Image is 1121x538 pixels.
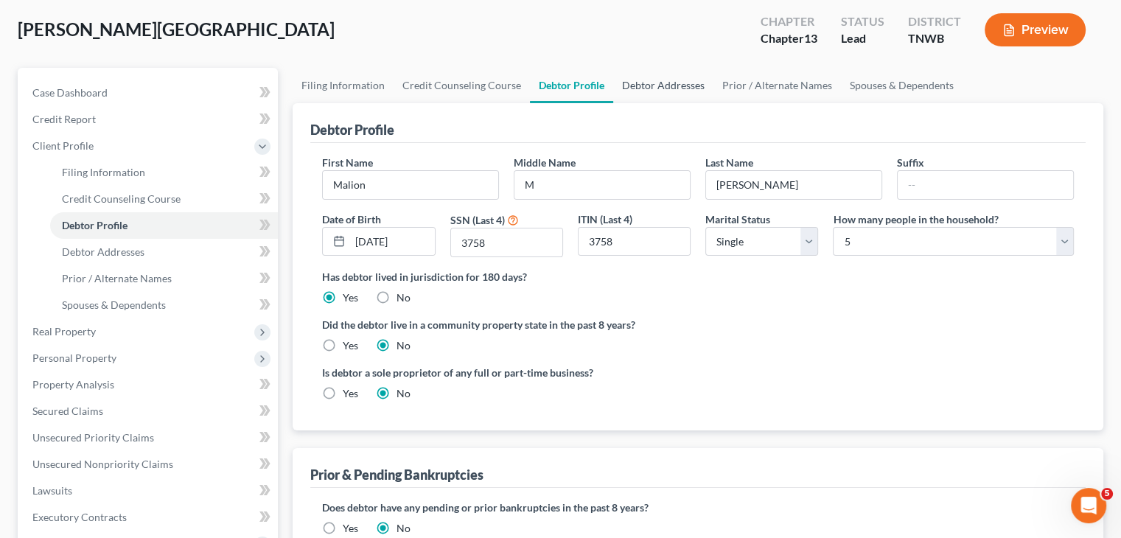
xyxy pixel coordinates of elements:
[322,365,691,380] label: Is debtor a sole proprietor of any full or part-time business?
[32,405,103,417] span: Secured Claims
[32,113,96,125] span: Credit Report
[322,212,381,227] label: Date of Birth
[397,521,411,536] label: No
[705,155,753,170] label: Last Name
[908,30,961,47] div: TNWB
[343,290,358,305] label: Yes
[514,171,690,199] input: M.I
[514,155,576,170] label: Middle Name
[705,212,770,227] label: Marital Status
[32,484,72,497] span: Lawsuits
[32,86,108,99] span: Case Dashboard
[833,212,998,227] label: How many people in the household?
[343,338,358,353] label: Yes
[32,458,173,470] span: Unsecured Nonpriority Claims
[323,171,498,199] input: --
[18,18,335,40] span: [PERSON_NAME][GEOGRAPHIC_DATA]
[50,212,278,239] a: Debtor Profile
[21,425,278,451] a: Unsecured Priority Claims
[50,292,278,318] a: Spouses & Dependents
[322,269,1074,284] label: Has debtor lived in jurisdiction for 180 days?
[451,228,562,256] input: XXXX
[397,386,411,401] label: No
[62,192,181,205] span: Credit Counseling Course
[841,68,963,103] a: Spouses & Dependents
[841,13,884,30] div: Status
[50,159,278,186] a: Filing Information
[397,338,411,353] label: No
[343,521,358,536] label: Yes
[397,290,411,305] label: No
[21,398,278,425] a: Secured Claims
[310,121,394,139] div: Debtor Profile
[62,219,128,231] span: Debtor Profile
[32,352,116,364] span: Personal Property
[908,13,961,30] div: District
[579,228,690,256] input: XXXX
[450,212,505,228] label: SSN (Last 4)
[50,186,278,212] a: Credit Counseling Course
[62,298,166,311] span: Spouses & Dependents
[62,166,145,178] span: Filing Information
[322,500,1074,515] label: Does debtor have any pending or prior bankruptcies in the past 8 years?
[761,13,817,30] div: Chapter
[32,325,96,338] span: Real Property
[578,212,632,227] label: ITIN (Last 4)
[530,68,613,103] a: Debtor Profile
[322,317,1074,332] label: Did the debtor live in a community property state in the past 8 years?
[21,451,278,478] a: Unsecured Nonpriority Claims
[706,171,881,199] input: --
[62,272,172,284] span: Prior / Alternate Names
[343,386,358,401] label: Yes
[898,171,1073,199] input: --
[985,13,1086,46] button: Preview
[50,265,278,292] a: Prior / Alternate Names
[350,228,434,256] input: MM/DD/YYYY
[804,31,817,45] span: 13
[21,80,278,106] a: Case Dashboard
[32,431,154,444] span: Unsecured Priority Claims
[21,371,278,398] a: Property Analysis
[21,106,278,133] a: Credit Report
[1101,488,1113,500] span: 5
[322,155,373,170] label: First Name
[613,68,713,103] a: Debtor Addresses
[62,245,144,258] span: Debtor Addresses
[32,139,94,152] span: Client Profile
[21,478,278,504] a: Lawsuits
[897,155,924,170] label: Suffix
[32,378,114,391] span: Property Analysis
[394,68,530,103] a: Credit Counseling Course
[713,68,841,103] a: Prior / Alternate Names
[32,511,127,523] span: Executory Contracts
[293,68,394,103] a: Filing Information
[1071,488,1106,523] iframe: Intercom live chat
[50,239,278,265] a: Debtor Addresses
[21,504,278,531] a: Executory Contracts
[841,30,884,47] div: Lead
[310,466,483,483] div: Prior & Pending Bankruptcies
[761,30,817,47] div: Chapter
